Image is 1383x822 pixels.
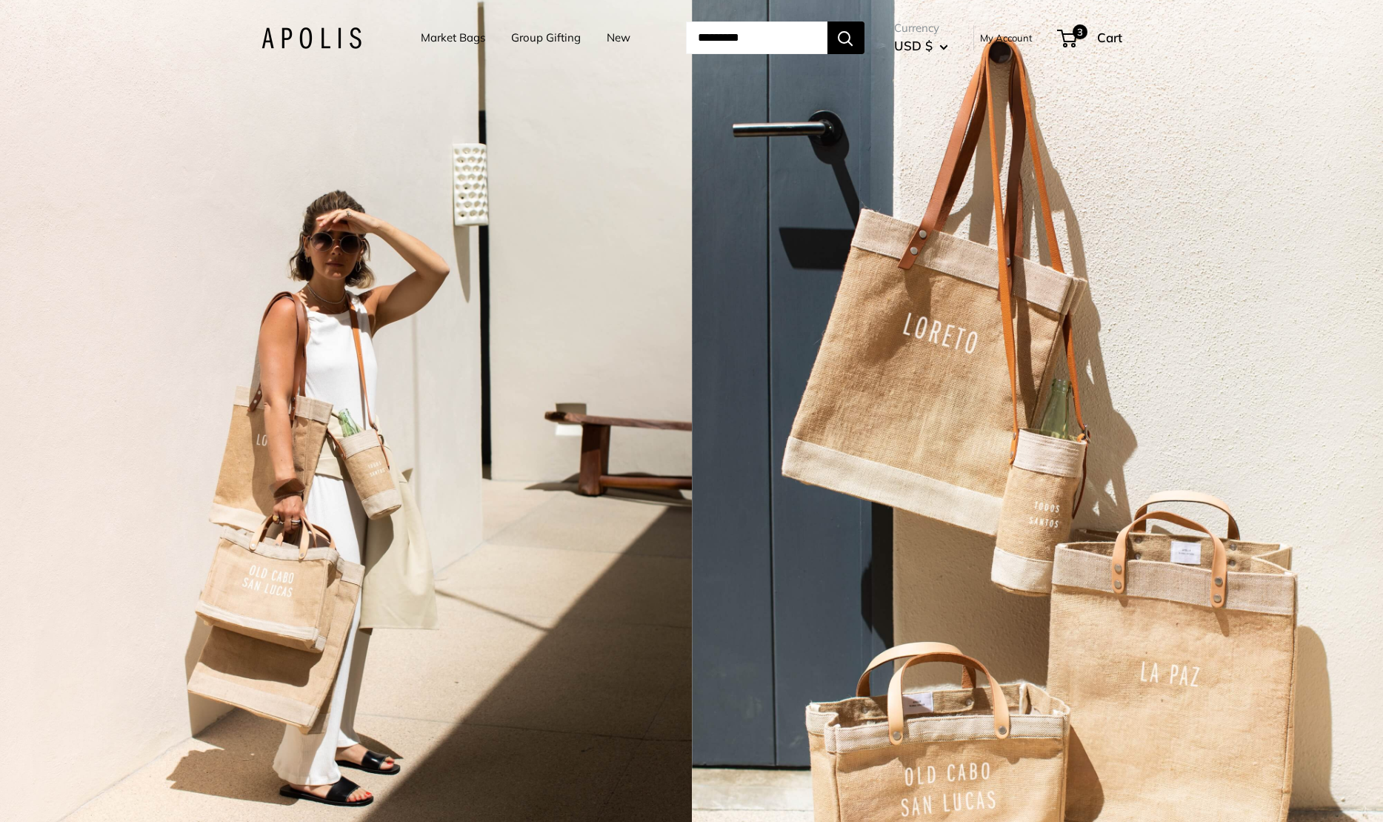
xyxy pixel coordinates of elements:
span: Cart [1097,30,1122,45]
img: Apolis [261,27,361,49]
span: Currency [894,18,948,39]
a: 3 Cart [1059,26,1122,50]
a: Group Gifting [511,27,581,48]
button: Search [827,21,864,54]
span: 3 [1072,24,1087,39]
span: USD $ [894,38,933,53]
button: USD $ [894,34,948,58]
input: Search... [686,21,827,54]
a: My Account [980,29,1033,47]
a: New [607,27,630,48]
a: Market Bags [421,27,485,48]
